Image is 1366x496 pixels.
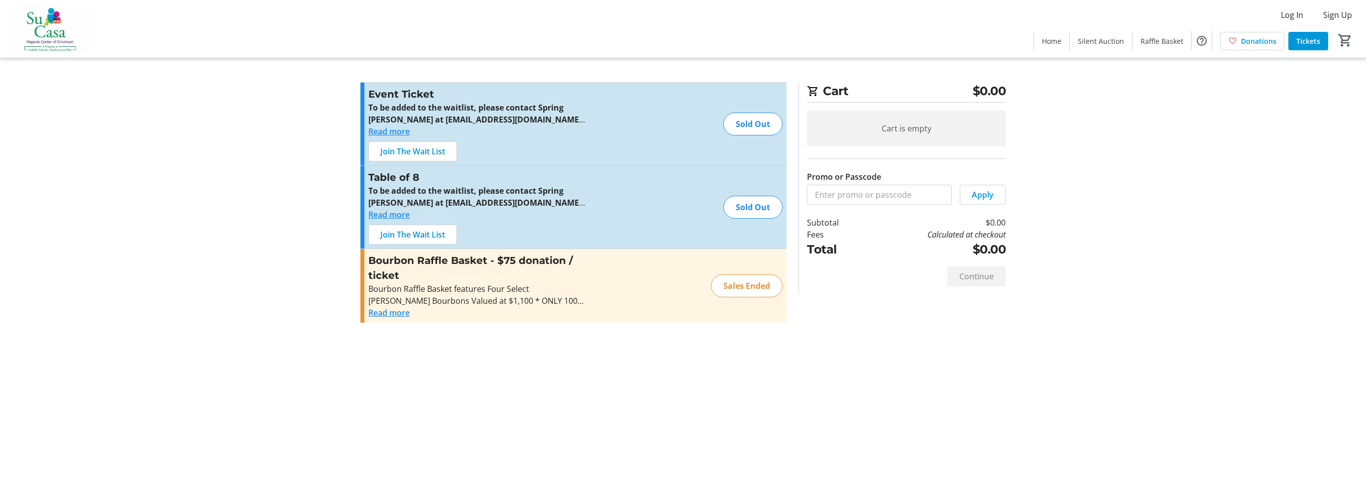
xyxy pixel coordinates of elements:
td: Fees [807,229,865,241]
td: $0.00 [865,241,1006,258]
td: $0.00 [865,217,1006,229]
button: Cart [1336,31,1354,49]
button: Read more [368,307,410,319]
a: Donations [1220,32,1284,50]
span: Sign Up [1323,9,1352,21]
div: Bourbon Raffle Basket features Four Select [PERSON_NAME] Bourbons Valued at $1,100 * ONLY 100 tic... [368,283,586,307]
button: Read more [368,209,410,221]
h2: Cart [807,82,1006,103]
h3: Table of 8 [368,170,586,185]
td: Total [807,241,865,258]
button: Apply [960,185,1006,205]
span: Silent Auction [1078,36,1124,46]
span: Join The Wait List [380,229,445,241]
span: Raffle Basket [1140,36,1183,46]
button: Help [1192,31,1212,51]
a: Tickets [1288,32,1328,50]
span: Log In [1281,9,1303,21]
a: Home [1034,32,1069,50]
span: $0.00 [973,82,1006,100]
strong: To be added to the waitlist, please contact Spring [PERSON_NAME] at [EMAIL_ADDRESS][DOMAIN_NAME] [368,102,585,125]
span: Apply [972,189,994,201]
button: Join The Wait List [368,141,457,161]
span: Join The Wait List [380,145,445,157]
button: Join The Wait List [368,225,457,245]
span: Home [1042,36,1061,46]
input: Enter promo or passcode [807,185,952,205]
button: Log In [1273,7,1311,23]
button: Read more [368,125,410,137]
div: Cart is empty [807,111,1006,146]
h3: Bourbon Raffle Basket - $75 donation / ticket [368,253,586,283]
td: Calculated at checkout [865,229,1006,241]
div: Sales Ended [711,274,783,297]
h3: Event Ticket [368,87,586,102]
span: Donations [1241,36,1276,46]
label: Promo or Passcode [807,171,881,183]
strong: To be added to the waitlist, please contact Spring [PERSON_NAME] at [EMAIL_ADDRESS][DOMAIN_NAME] [368,185,585,208]
button: Sign Up [1315,7,1360,23]
img: Catholic Charities Southwestern Ohio's Logo [6,4,95,54]
a: Silent Auction [1070,32,1132,50]
td: Subtotal [807,217,865,229]
span: Tickets [1296,36,1320,46]
div: Sold Out [723,113,783,135]
div: Sold Out [723,196,783,219]
a: Raffle Basket [1133,32,1191,50]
